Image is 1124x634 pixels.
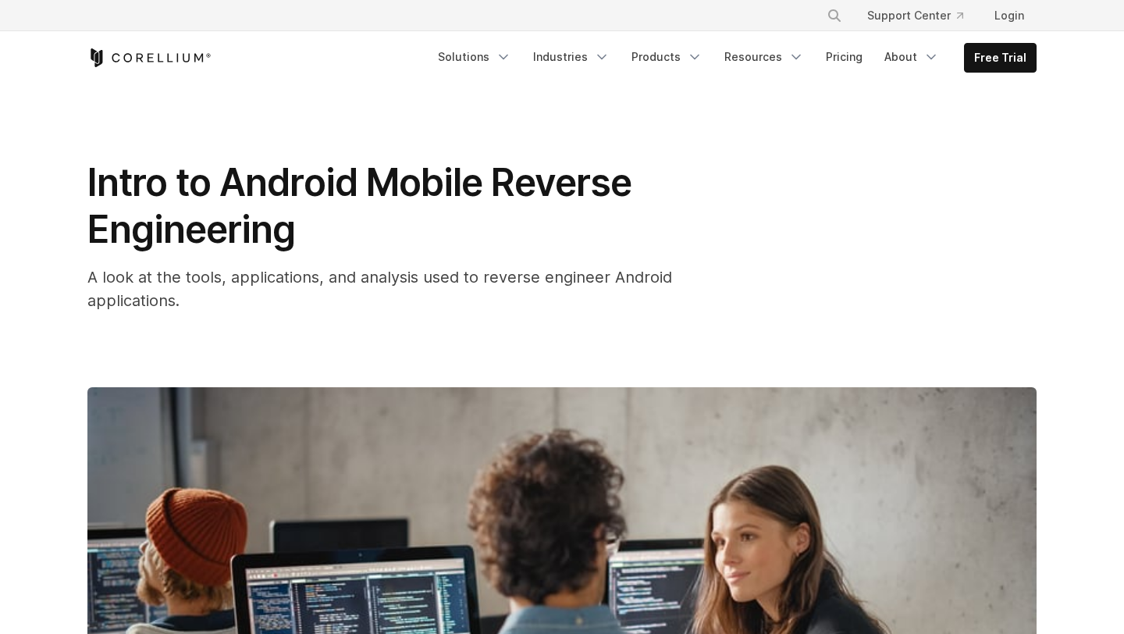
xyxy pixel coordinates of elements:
[982,2,1037,30] a: Login
[87,268,672,310] span: A look at the tools, applications, and analysis used to reverse engineer Android applications.
[715,43,813,71] a: Resources
[820,2,848,30] button: Search
[965,44,1036,72] a: Free Trial
[429,43,521,71] a: Solutions
[524,43,619,71] a: Industries
[808,2,1037,30] div: Navigation Menu
[429,43,1037,73] div: Navigation Menu
[87,159,631,252] span: Intro to Android Mobile Reverse Engineering
[855,2,976,30] a: Support Center
[816,43,872,71] a: Pricing
[875,43,948,71] a: About
[87,48,212,67] a: Corellium Home
[622,43,712,71] a: Products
